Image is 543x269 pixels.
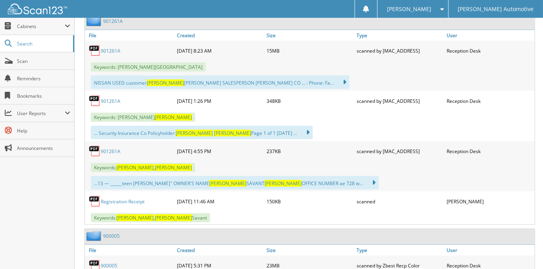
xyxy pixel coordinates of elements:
div: 150KB [265,193,355,209]
a: 901261A [101,148,120,155]
span: [PERSON_NAME] [214,130,251,136]
div: [DATE] 8:23 AM [175,43,265,59]
a: User [445,30,535,41]
div: scanned by [MAC_ADDRESS] [355,143,445,159]
a: Type [355,30,445,41]
span: Scan [17,58,70,64]
span: [PERSON_NAME] [209,180,246,187]
div: 15MB [265,43,355,59]
a: 900005 [101,262,117,269]
span: Bookmarks [17,93,70,99]
span: [PERSON_NAME] [155,114,192,121]
span: Keywords: [PERSON_NAME] [91,113,195,122]
a: Size [265,30,355,41]
span: User Reports [17,110,65,117]
iframe: Chat Widget [504,231,543,269]
img: folder2.png [86,231,103,241]
img: folder2.png [86,16,103,26]
div: scanned by [MAC_ADDRESS] [355,93,445,109]
span: [PERSON_NAME] [116,164,154,171]
span: Cabinets [17,23,65,30]
div: [PERSON_NAME] [445,193,535,209]
span: Announcements [17,145,70,152]
div: Reception Desk [445,93,535,109]
div: ...13 — ______teen [PERSON_NAME]" OWNER'S NAME SAVANT OFFICE NUMBER ae 728 w... [91,176,379,189]
span: Keywords: , [91,163,195,172]
div: 348KB [265,93,355,109]
img: scan123-logo-white.svg [8,4,67,14]
div: NISSAN USED customer [PERSON_NAME] SALESPERSON [PERSON_NAME] CO ... : Phone: Fa... [91,76,349,89]
div: ... Security Insurance Co Policyholder: Page 1 of 1 [DATE] ... [91,126,313,139]
div: 237KB [265,143,355,159]
img: PDF.png [89,195,101,207]
span: Keywords: , Savant [91,213,210,222]
span: Search [17,40,69,47]
a: 901261A [103,18,123,25]
span: Reminders [17,75,70,82]
a: Created [175,245,265,256]
span: [PERSON_NAME] [265,180,302,187]
span: [PERSON_NAME] [116,214,154,221]
a: Created [175,30,265,41]
span: [PERSON_NAME] [176,130,213,136]
span: Help [17,127,70,134]
a: File [85,30,175,41]
span: [PERSON_NAME] [155,164,192,171]
div: scanned by [MAC_ADDRESS] [355,43,445,59]
a: User [445,245,535,256]
span: [PERSON_NAME] Automotive [458,7,534,11]
span: [PERSON_NAME] [387,7,431,11]
a: File [85,245,175,256]
div: Reception Desk [445,43,535,59]
img: PDF.png [89,45,101,57]
a: Registration Receipt [101,198,145,205]
a: 900005 [103,233,120,239]
span: Keywords: [PERSON_NAME][GEOGRAPHIC_DATA] [91,63,206,72]
img: PDF.png [89,145,101,157]
div: [DATE] 11:46 AM [175,193,265,209]
a: Type [355,245,445,256]
div: scanned [355,193,445,209]
div: [DATE] 4:55 PM [175,143,265,159]
img: PDF.png [89,95,101,107]
a: Size [265,245,355,256]
span: [PERSON_NAME] [147,80,184,86]
a: 901261A [101,98,120,104]
span: [PERSON_NAME] [155,214,192,221]
a: 901261A [101,47,120,54]
div: Reception Desk [445,143,535,159]
div: [DATE] 1:26 PM [175,93,265,109]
